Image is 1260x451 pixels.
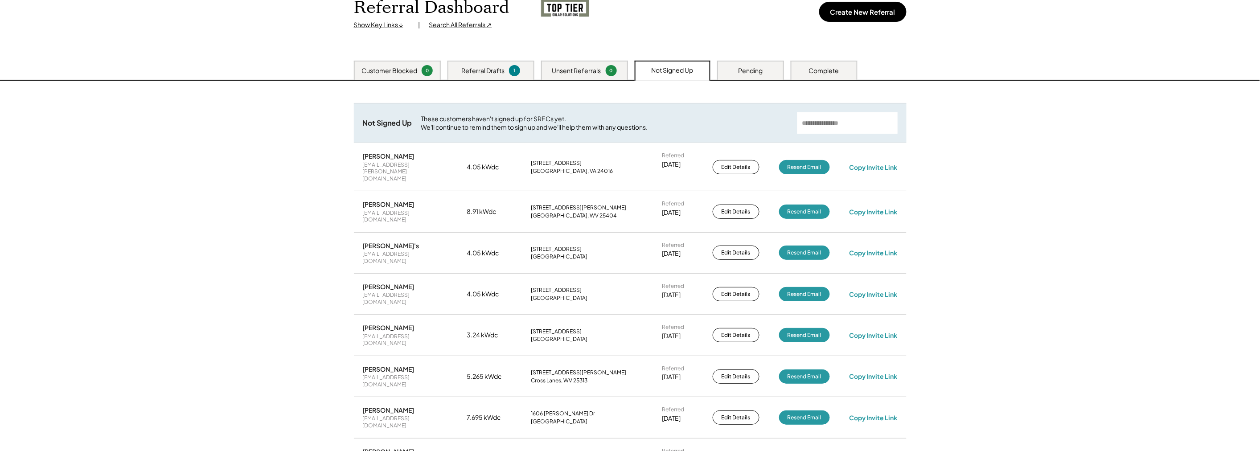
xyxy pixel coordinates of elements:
[363,415,447,429] div: [EMAIL_ADDRESS][DOMAIN_NAME]
[531,204,626,211] div: [STREET_ADDRESS][PERSON_NAME]
[363,250,447,264] div: [EMAIL_ADDRESS][DOMAIN_NAME]
[531,168,613,175] div: [GEOGRAPHIC_DATA], VA 24016
[662,332,681,340] div: [DATE]
[713,410,759,425] button: Edit Details
[809,66,839,75] div: Complete
[363,291,447,305] div: [EMAIL_ADDRESS][DOMAIN_NAME]
[662,373,681,381] div: [DATE]
[849,331,897,339] div: Copy Invite Link
[662,160,681,169] div: [DATE]
[363,242,419,250] div: [PERSON_NAME]'s
[363,365,415,373] div: [PERSON_NAME]
[363,374,447,388] div: [EMAIL_ADDRESS][DOMAIN_NAME]
[531,377,587,384] div: Cross Lanes, WV 25313
[531,295,587,302] div: [GEOGRAPHIC_DATA]
[713,287,759,301] button: Edit Details
[662,291,681,299] div: [DATE]
[363,406,415,414] div: [PERSON_NAME]
[713,246,759,260] button: Edit Details
[849,372,897,380] div: Copy Invite Link
[779,369,830,384] button: Resend Email
[429,20,492,29] div: Search All Referrals ↗
[819,2,907,22] button: Create New Referral
[363,119,412,128] div: Not Signed Up
[849,414,897,422] div: Copy Invite Link
[531,246,582,253] div: [STREET_ADDRESS]
[713,160,759,174] button: Edit Details
[531,287,582,294] div: [STREET_ADDRESS]
[363,324,415,332] div: [PERSON_NAME]
[363,333,447,347] div: [EMAIL_ADDRESS][DOMAIN_NAME]
[779,287,830,301] button: Resend Email
[531,418,587,425] div: [GEOGRAPHIC_DATA]
[713,369,759,384] button: Edit Details
[662,283,684,290] div: Referred
[738,66,763,75] div: Pending
[662,152,684,159] div: Referred
[363,152,415,160] div: [PERSON_NAME]
[662,208,681,217] div: [DATE]
[531,212,617,219] div: [GEOGRAPHIC_DATA], WV 25404
[552,66,601,75] div: Unsent Referrals
[652,66,694,75] div: Not Signed Up
[363,161,447,182] div: [EMAIL_ADDRESS][PERSON_NAME][DOMAIN_NAME]
[361,66,417,75] div: Customer Blocked
[531,160,582,167] div: [STREET_ADDRESS]
[531,328,582,335] div: [STREET_ADDRESS]
[510,67,519,74] div: 1
[713,328,759,342] button: Edit Details
[531,336,587,343] div: [GEOGRAPHIC_DATA]
[467,413,511,422] div: 7.695 kWdc
[421,115,788,132] div: These customers haven't signed up for SRECs yet. We'll continue to remind them to sign up and we'...
[363,209,447,223] div: [EMAIL_ADDRESS][DOMAIN_NAME]
[779,205,830,219] button: Resend Email
[779,410,830,425] button: Resend Email
[467,372,511,381] div: 5.265 kWdc
[779,246,830,260] button: Resend Email
[662,324,684,331] div: Referred
[779,328,830,342] button: Resend Email
[713,205,759,219] button: Edit Details
[662,242,684,249] div: Referred
[363,200,415,208] div: [PERSON_NAME]
[662,414,681,423] div: [DATE]
[531,410,595,417] div: 1606 [PERSON_NAME] Dr
[461,66,505,75] div: Referral Drafts
[849,163,897,171] div: Copy Invite Link
[467,249,511,258] div: 4.05 kWdc
[531,253,587,260] div: [GEOGRAPHIC_DATA]
[467,207,511,216] div: 8.91 kWdc
[423,67,431,74] div: 0
[662,365,684,372] div: Referred
[662,249,681,258] div: [DATE]
[531,369,626,376] div: [STREET_ADDRESS][PERSON_NAME]
[662,200,684,207] div: Referred
[354,20,410,29] div: Show Key Links ↓
[419,20,420,29] div: |
[662,406,684,413] div: Referred
[467,163,511,172] div: 4.05 kWdc
[849,290,897,298] div: Copy Invite Link
[849,208,897,216] div: Copy Invite Link
[467,331,511,340] div: 3.24 kWdc
[607,67,616,74] div: 0
[849,249,897,257] div: Copy Invite Link
[467,290,511,299] div: 4.05 kWdc
[363,283,415,291] div: [PERSON_NAME]
[779,160,830,174] button: Resend Email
